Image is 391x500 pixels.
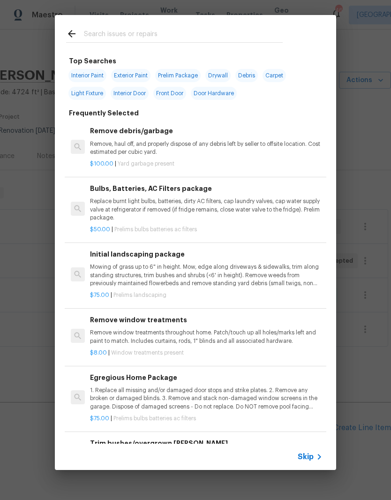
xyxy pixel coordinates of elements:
span: $8.00 [90,350,107,356]
span: Prelims landscaping [113,292,166,298]
span: Drywall [205,69,231,82]
h6: Remove debris/garbage [90,126,323,136]
h6: Top Searches [69,56,116,66]
h6: Remove window treatments [90,315,323,325]
p: Replace burnt light bulbs, batteries, dirty AC filters, cap laundry valves, cap water supply valv... [90,197,323,221]
input: Search issues or repairs [84,28,283,42]
span: Door Hardware [191,87,237,100]
p: | [90,160,323,168]
p: | [90,291,323,299]
span: Prelims bulbs batteries ac filters [114,227,197,232]
h6: Bulbs, Batteries, AC Filters package [90,183,323,194]
h6: Frequently Selected [69,108,139,118]
span: Debris [235,69,258,82]
span: Skip [298,452,314,462]
h6: Initial landscaping package [90,249,323,259]
p: | [90,226,323,234]
h6: Trim bushes/overgrown [PERSON_NAME] [90,438,323,448]
span: Window treatments present [111,350,184,356]
p: | [90,349,323,357]
span: Interior Door [111,87,149,100]
span: Interior Paint [68,69,106,82]
h6: Egregious Home Package [90,372,323,383]
span: $100.00 [90,161,113,167]
span: Prelims bulbs batteries ac filters [113,416,196,421]
p: Mowing of grass up to 6" in height. Mow, edge along driveways & sidewalks, trim along standing st... [90,263,323,287]
p: | [90,415,323,423]
p: Remove, haul off, and properly dispose of any debris left by seller to offsite location. Cost est... [90,140,323,156]
span: $75.00 [90,416,109,421]
span: Light Fixture [68,87,106,100]
span: Carpet [263,69,286,82]
span: $50.00 [90,227,110,232]
p: Remove window treatments throughout home. Patch/touch up all holes/marks left and paint to match.... [90,329,323,345]
span: Front Door [153,87,186,100]
span: $75.00 [90,292,109,298]
span: Prelim Package [155,69,201,82]
span: Yard garbage present [118,161,174,167]
p: 1. Replace all missing and/or damaged door stops and strike plates. 2. Remove any broken or damag... [90,386,323,410]
span: Exterior Paint [111,69,150,82]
